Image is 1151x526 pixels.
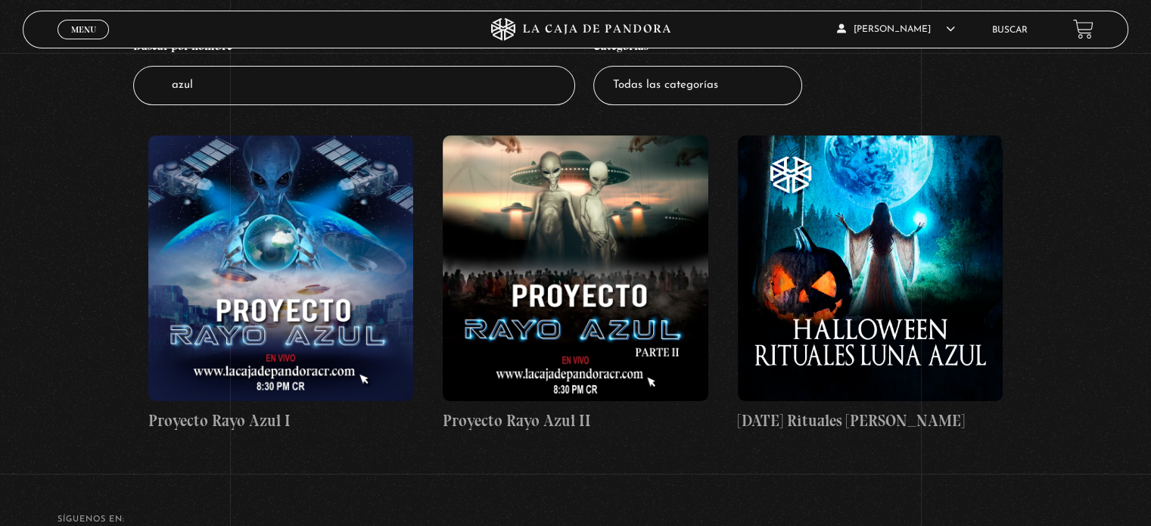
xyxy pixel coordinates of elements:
[1073,19,1093,39] a: View your shopping cart
[148,409,413,433] h4: Proyecto Rayo Azul I
[66,38,101,48] span: Cerrar
[71,25,96,34] span: Menu
[443,409,708,433] h4: Proyecto Rayo Azul II
[738,409,1003,433] h4: [DATE] Rituales [PERSON_NAME]
[443,135,708,432] a: Proyecto Rayo Azul II
[837,25,955,34] span: [PERSON_NAME]
[148,135,413,432] a: Proyecto Rayo Azul I
[992,26,1028,35] a: Buscar
[58,515,1093,524] h4: SÍguenos en:
[738,135,1003,432] a: [DATE] Rituales [PERSON_NAME]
